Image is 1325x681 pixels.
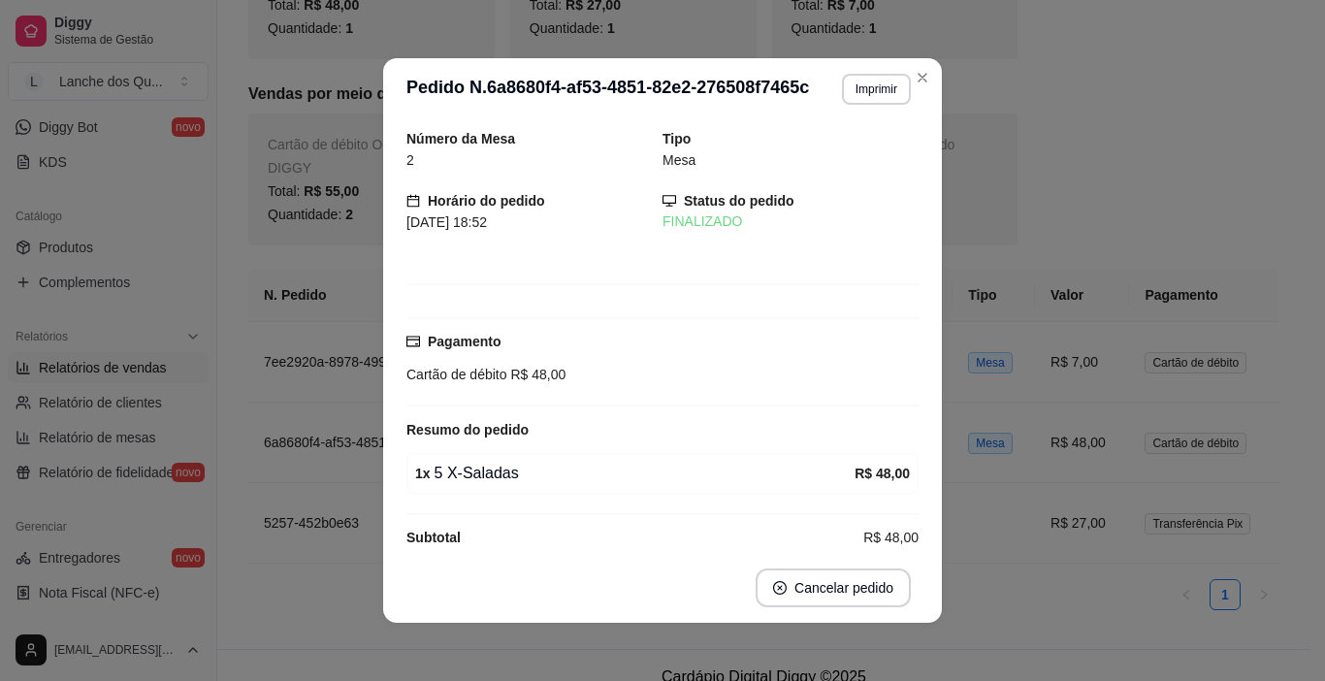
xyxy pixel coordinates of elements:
[406,214,487,230] span: [DATE] 18:52
[684,193,794,209] strong: Status do pedido
[855,466,910,481] strong: R$ 48,00
[406,194,420,208] span: calendar
[907,62,938,93] button: Close
[662,152,695,168] span: Mesa
[406,422,529,438] strong: Resumo do pedido
[428,334,501,349] strong: Pagamento
[406,152,414,168] span: 2
[415,462,855,485] div: 5 X-Saladas
[428,193,545,209] strong: Horário do pedido
[507,367,566,382] span: R$ 48,00
[406,74,809,105] h3: Pedido N. 6a8680f4-af53-4851-82e2-276508f7465c
[406,367,507,382] span: Cartão de débito
[842,74,911,105] button: Imprimir
[756,568,911,607] button: close-circleCancelar pedido
[415,466,431,481] strong: 1 x
[863,527,919,548] span: R$ 48,00
[662,194,676,208] span: desktop
[406,131,515,146] strong: Número da Mesa
[773,581,787,595] span: close-circle
[406,335,420,348] span: credit-card
[662,131,691,146] strong: Tipo
[406,530,461,545] strong: Subtotal
[662,211,919,232] div: FINALIZADO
